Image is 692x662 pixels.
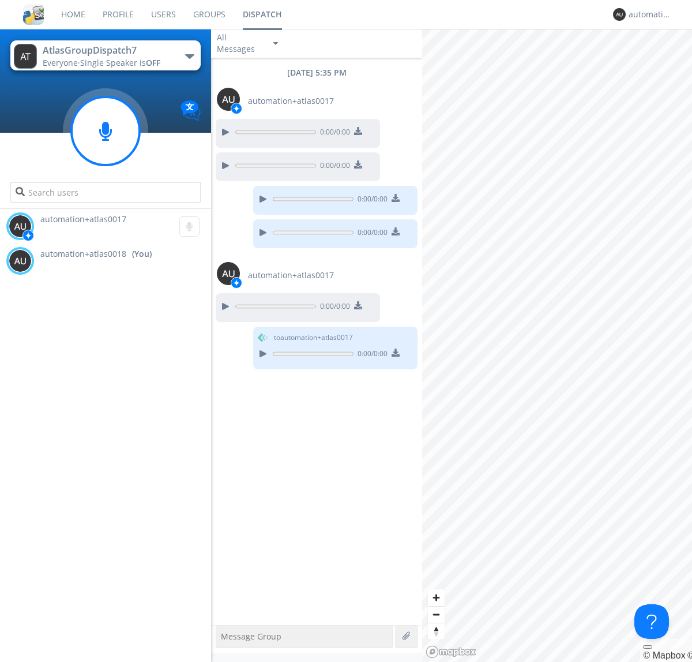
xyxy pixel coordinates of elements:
span: automation+atlas0017 [248,95,334,107]
input: Search users [10,182,200,203]
button: Toggle attribution [643,645,652,649]
iframe: Toggle Customer Support [634,604,669,639]
img: 373638.png [9,249,32,272]
a: Mapbox logo [426,645,476,659]
img: 373638.png [217,262,240,285]
a: Mapbox [643,650,685,660]
img: Translation enabled [180,100,201,121]
span: 0:00 / 0:00 [353,194,388,207]
span: Reset bearing to north [428,623,445,639]
div: Everyone · [43,57,172,69]
span: 0:00 / 0:00 [353,349,388,361]
img: download media button [354,160,362,169]
img: download media button [392,227,400,235]
div: AtlasGroupDispatch7 [43,44,172,57]
img: download media button [354,127,362,135]
span: 0:00 / 0:00 [316,301,350,314]
img: download media button [392,349,400,357]
span: to automation+atlas0017 [274,332,353,343]
button: Reset bearing to north [428,623,445,639]
img: download media button [354,301,362,309]
span: 0:00 / 0:00 [316,127,350,140]
span: automation+atlas0018 [40,248,126,260]
div: (You) [132,248,152,260]
img: caret-down-sm.svg [273,42,278,45]
img: 373638.png [613,8,626,21]
span: automation+atlas0017 [248,270,334,281]
span: Single Speaker is [80,57,160,68]
span: 0:00 / 0:00 [353,227,388,240]
span: OFF [146,57,160,68]
button: AtlasGroupDispatch7Everyone·Single Speaker isOFF [10,40,200,70]
span: automation+atlas0017 [40,214,126,225]
img: download media button [392,194,400,202]
div: All Messages [217,32,263,55]
div: automation+atlas0018 [629,9,672,20]
img: 373638.png [9,215,32,238]
img: cddb5a64eb264b2086981ab96f4c1ba7 [23,4,44,25]
button: Zoom out [428,606,445,623]
button: Zoom in [428,589,445,606]
span: 0:00 / 0:00 [316,160,350,173]
img: 373638.png [14,44,37,69]
img: 373638.png [217,88,240,111]
div: [DATE] 5:35 PM [211,67,422,78]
